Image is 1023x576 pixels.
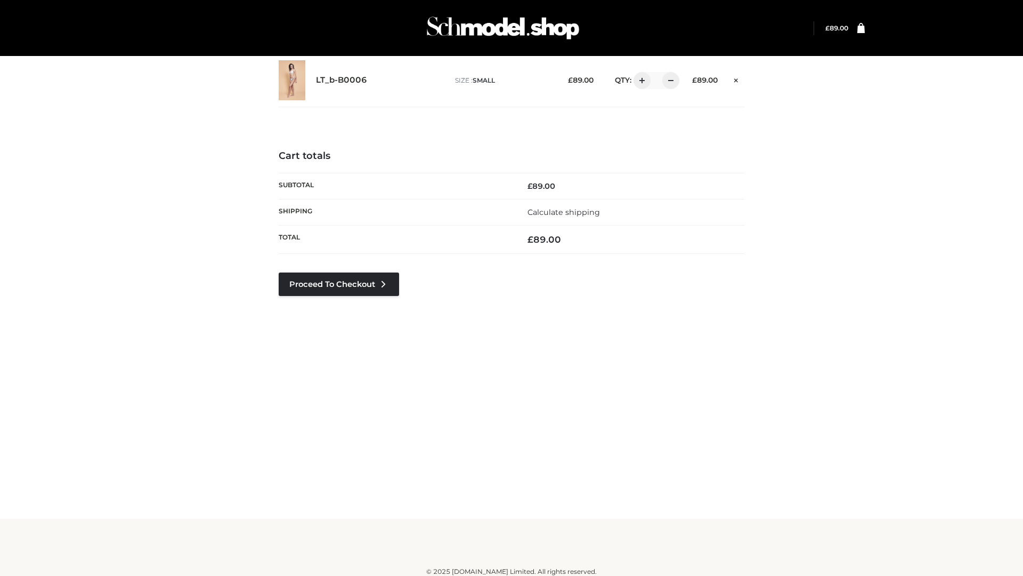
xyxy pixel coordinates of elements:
span: £ [527,181,532,191]
span: £ [825,24,830,32]
img: LT_b-B0006 - SMALL [279,60,305,100]
bdi: 89.00 [692,76,718,84]
p: size : [455,76,551,85]
a: Proceed to Checkout [279,273,399,296]
bdi: 89.00 [527,234,561,245]
a: Calculate shipping [527,207,600,217]
a: LT_b-B0006 [316,75,367,85]
a: Remove this item [728,72,744,86]
span: £ [568,76,573,84]
img: Schmodel Admin 964 [423,7,583,49]
th: Subtotal [279,173,511,199]
a: £89.00 [825,24,848,32]
bdi: 89.00 [568,76,594,84]
span: SMALL [473,76,495,84]
bdi: 89.00 [825,24,848,32]
th: Total [279,226,511,254]
bdi: 89.00 [527,181,555,191]
th: Shipping [279,199,511,225]
h4: Cart totals [279,150,744,162]
div: QTY: [604,72,676,89]
span: £ [692,76,697,84]
span: £ [527,234,533,245]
